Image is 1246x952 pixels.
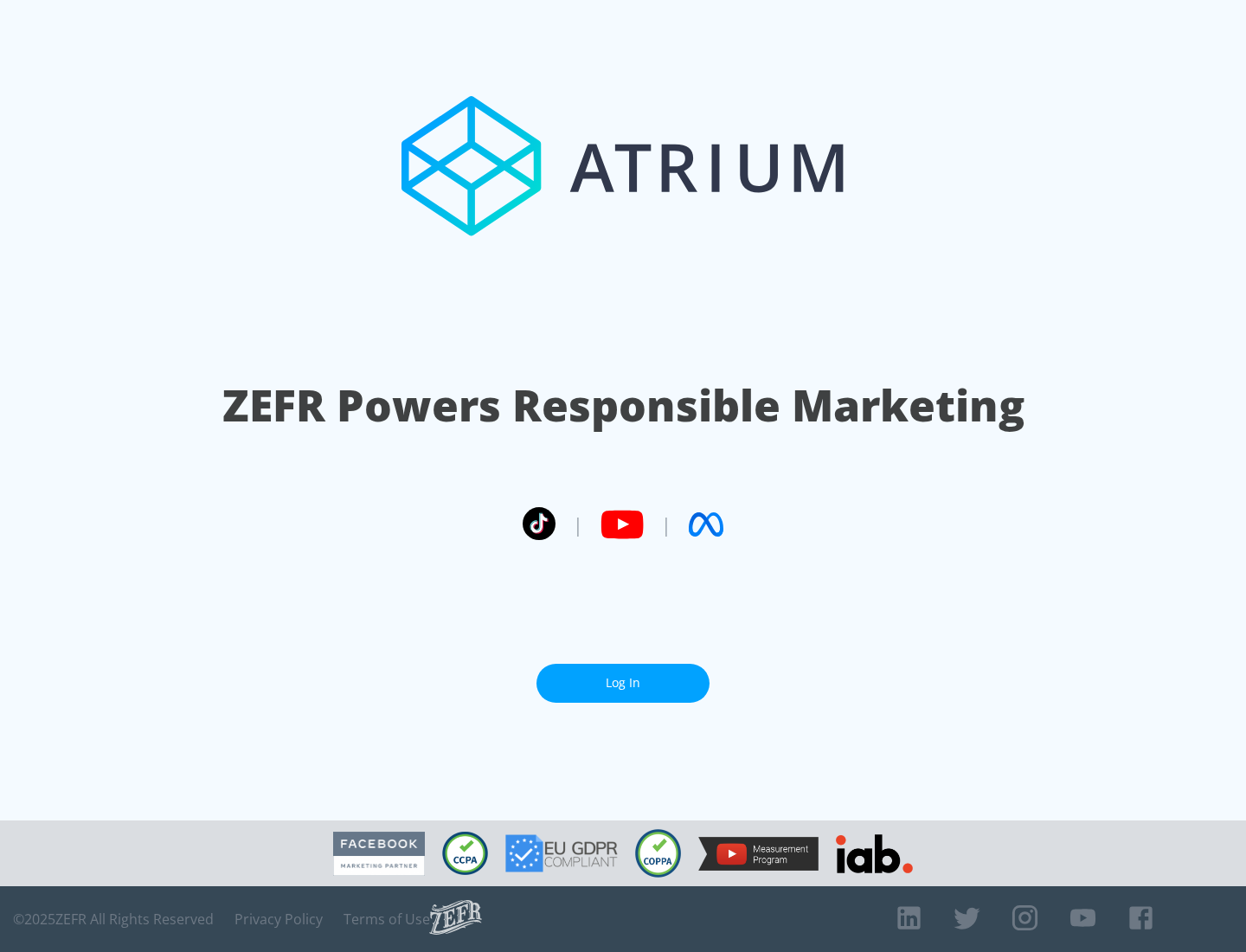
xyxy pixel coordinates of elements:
img: GDPR Compliant [505,834,618,872]
img: Facebook Marketing Partner [333,832,425,876]
span: | [661,511,671,537]
img: IAB [836,834,913,873]
span: | [573,511,583,537]
img: YouTube Measurement Program [698,837,819,871]
a: Terms of Use [344,910,430,928]
h1: ZEFR Powers Responsible Marketing [222,376,1024,435]
span: © 2025 ZEFR All Rights Reserved [13,910,214,928]
a: Log In [536,664,710,703]
a: Privacy Policy [234,910,323,928]
img: CCPA Compliant [442,832,488,875]
img: COPPA Compliant [635,829,681,878]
